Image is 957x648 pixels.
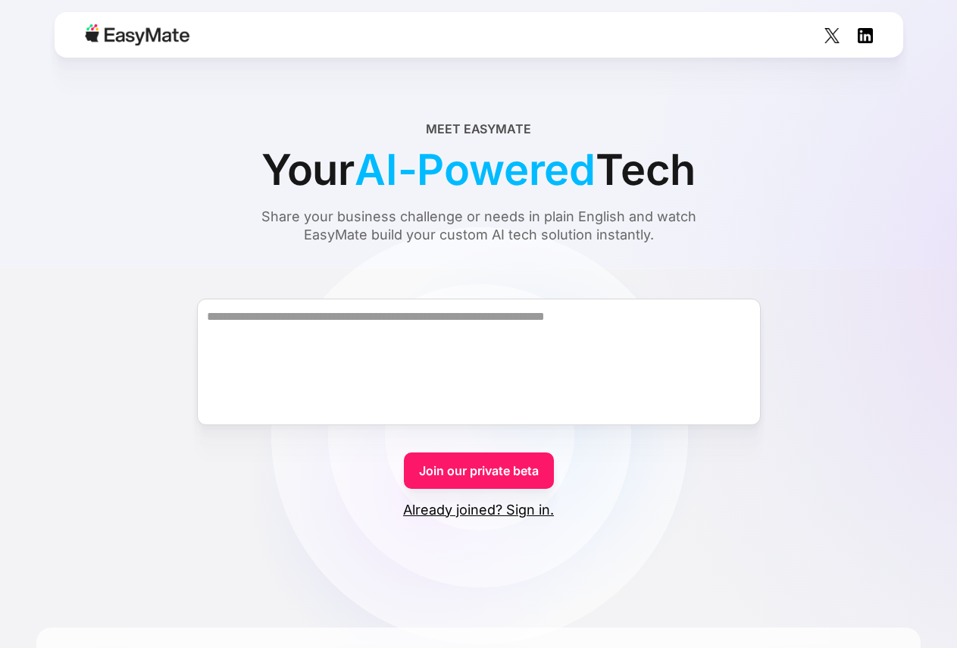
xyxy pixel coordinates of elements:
span: Tech [596,138,696,202]
a: Already joined? Sign in. [403,501,554,519]
img: Easymate logo [85,24,189,45]
div: Share your business challenge or needs in plain English and watch EasyMate build your custom AI t... [233,208,725,244]
a: Join our private beta [404,452,554,489]
span: AI-Powered [355,138,596,202]
div: Your [261,138,696,202]
div: Meet EasyMate [426,120,531,138]
img: Social Icon [858,28,873,43]
img: Social Icon [824,28,840,43]
form: Form [36,271,921,519]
